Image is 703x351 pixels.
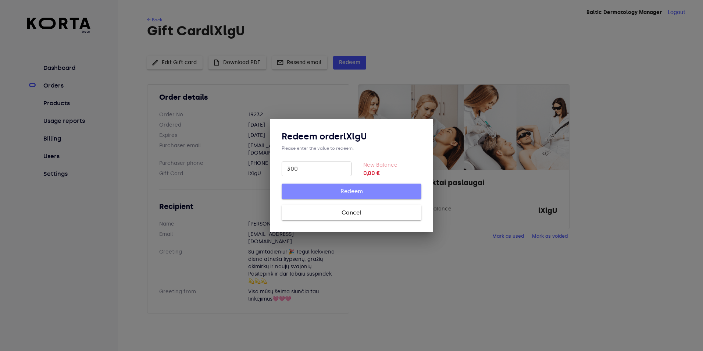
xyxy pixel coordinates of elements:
strong: 0,00 € [363,169,421,178]
span: Cancel [293,208,410,217]
div: Please enter the value to redeem: [282,145,421,151]
label: New Balance [363,162,397,168]
button: Redeem [282,184,421,199]
button: Cancel [282,205,421,220]
span: Redeem [293,187,410,196]
h3: Redeem order lXlgU [282,131,421,142]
